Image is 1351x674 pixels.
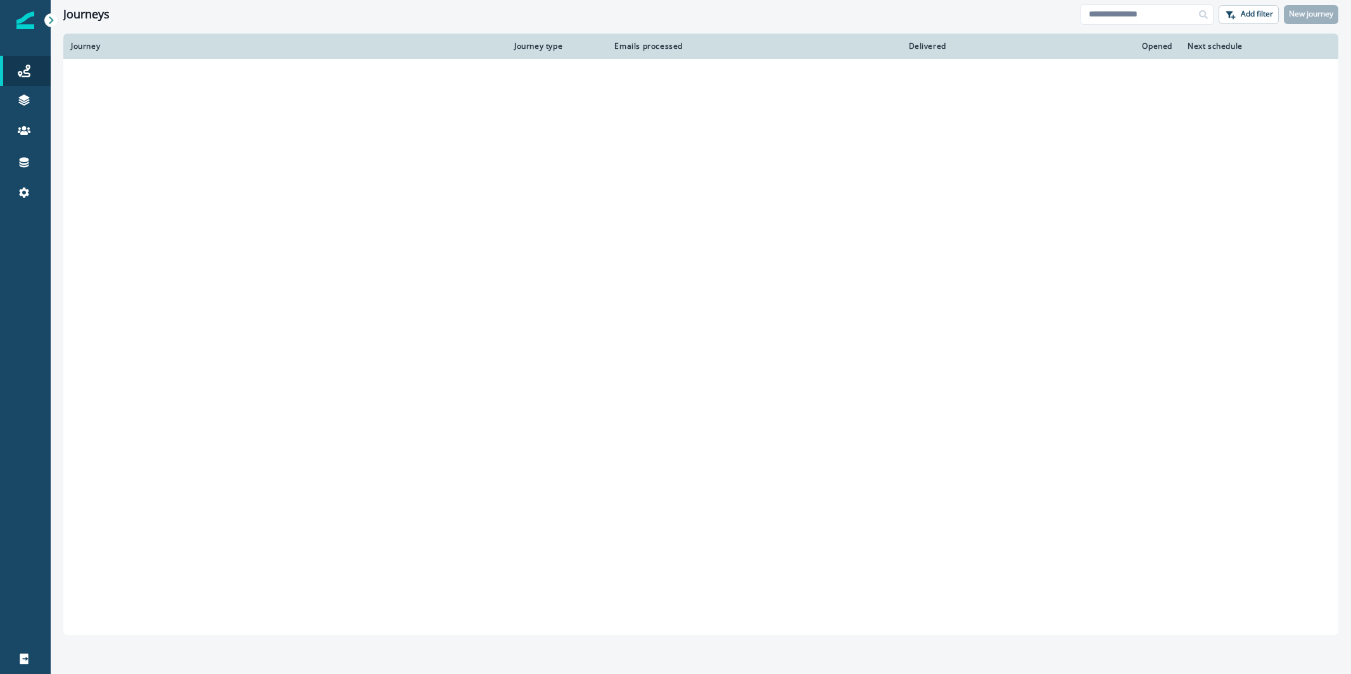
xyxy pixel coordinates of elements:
h1: Journeys [63,8,110,22]
img: Inflection [16,11,34,29]
button: Add filter [1219,5,1279,24]
div: Journey type [514,41,594,51]
p: Add filter [1241,10,1273,18]
button: New journey [1284,5,1338,24]
div: Journey [71,41,499,51]
div: Opened [961,41,1172,51]
div: Emails processed [609,41,683,51]
div: Next schedule [1188,41,1299,51]
div: Delivered [698,41,946,51]
p: New journey [1289,10,1333,18]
